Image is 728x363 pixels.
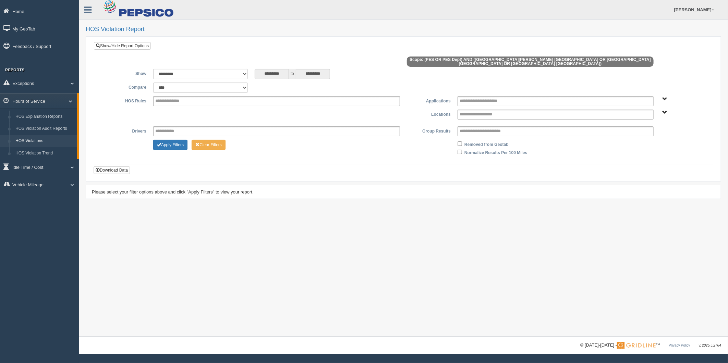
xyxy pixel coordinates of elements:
[12,147,77,160] a: HOS Violation Trend
[12,123,77,135] a: HOS Violation Audit Reports
[403,126,454,135] label: Group Results
[464,140,509,148] label: Removed from Geotab
[669,343,690,347] a: Privacy Policy
[99,69,150,77] label: Show
[699,343,721,347] span: v. 2025.5.2764
[464,148,527,156] label: Normalize Results Per 100 Miles
[617,342,656,349] img: Gridline
[92,189,254,195] span: Please select your filter options above and click "Apply Filters" to view your report.
[12,135,77,147] a: HOS Violations
[99,96,150,104] label: HOS Rules
[99,83,150,91] label: Compare
[407,57,654,67] span: Scope: (PES OR PES Dept) AND ([GEOGRAPHIC_DATA][PERSON_NAME] [GEOGRAPHIC_DATA] OR [GEOGRAPHIC_DAT...
[192,140,226,150] button: Change Filter Options
[403,96,454,104] label: Applications
[289,69,296,79] span: to
[86,26,721,33] h2: HOS Violation Report
[94,166,130,174] button: Download Data
[153,140,187,150] button: Change Filter Options
[580,342,721,349] div: © [DATE]-[DATE] - ™
[403,110,454,118] label: Locations
[94,42,151,50] a: Show/Hide Report Options
[12,111,77,123] a: HOS Explanation Reports
[99,126,150,135] label: Drivers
